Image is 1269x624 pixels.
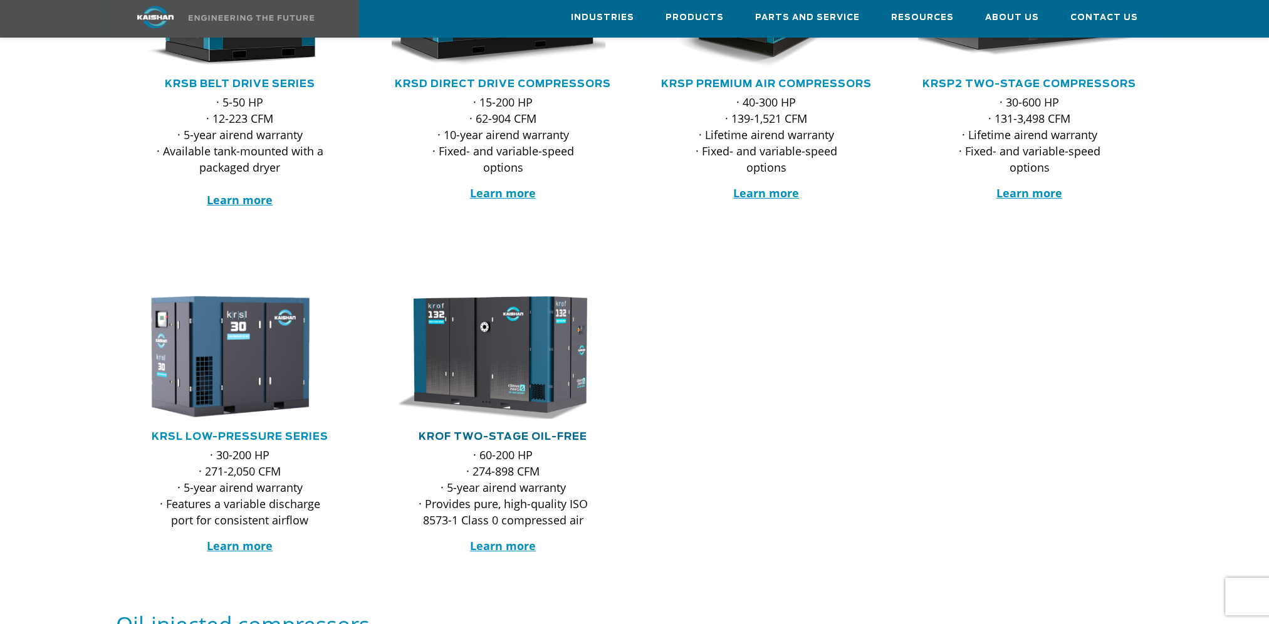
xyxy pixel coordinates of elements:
[680,94,853,175] p: · 40-300 HP · 139-1,521 CFM · Lifetime airend warranty · Fixed- and variable-speed options
[152,432,328,442] a: KRSL Low-Pressure Series
[108,6,202,28] img: kaishan logo
[1070,11,1138,25] span: Contact Us
[922,79,1136,89] a: KRSP2 Two-Stage Compressors
[189,15,314,21] img: Engineering the future
[419,432,587,442] a: KROF TWO-STAGE OIL-FREE
[666,11,724,25] span: Products
[392,293,615,420] div: krof132
[470,185,536,200] a: Learn more
[661,79,872,89] a: KRSP Premium Air Compressors
[571,11,634,25] span: Industries
[470,538,536,553] a: Learn more
[985,11,1039,25] span: About Us
[154,94,326,208] p: · 5-50 HP · 12-223 CFM · 5-year airend warranty · Available tank-mounted with a packaged dryer
[571,1,634,34] a: Industries
[943,94,1116,175] p: · 30-600 HP · 131-3,498 CFM · Lifetime airend warranty · Fixed- and variable-speed options
[395,79,611,89] a: KRSD Direct Drive Compressors
[119,293,342,420] img: krsl30
[154,447,326,528] p: · 30-200 HP · 271-2,050 CFM · 5-year airend warranty · Features a variable discharge port for con...
[755,11,860,25] span: Parts and Service
[1070,1,1138,34] a: Contact Us
[128,293,352,420] div: krsl30
[996,185,1062,200] a: Learn more
[207,192,273,207] a: Learn more
[733,185,799,200] a: Learn more
[891,1,954,34] a: Resources
[666,1,724,34] a: Products
[891,11,954,25] span: Resources
[417,94,590,175] p: · 15-200 HP · 62-904 CFM · 10-year airend warranty · Fixed- and variable-speed options
[417,447,590,528] p: · 60-200 HP · 274-898 CFM · 5-year airend warranty · Provides pure, high-quality ISO 8573-1 Class...
[985,1,1039,34] a: About Us
[382,293,605,420] img: krof132
[207,538,273,553] a: Learn more
[165,79,315,89] a: KRSB Belt Drive Series
[755,1,860,34] a: Parts and Service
